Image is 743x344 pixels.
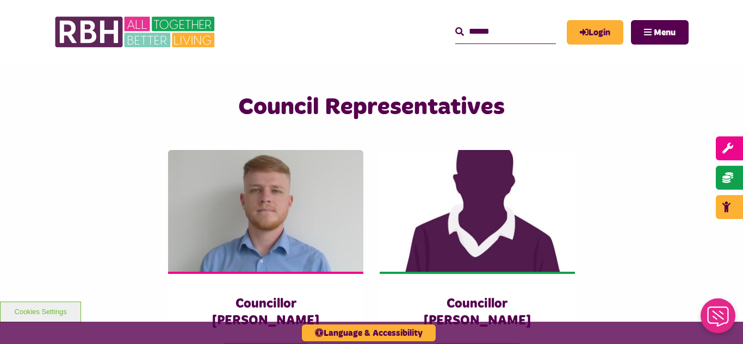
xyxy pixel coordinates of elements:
[567,20,623,45] a: MyRBH
[168,150,363,272] img: Cllr Williams
[654,28,676,37] span: Menu
[302,324,436,341] button: Language & Accessibility
[455,20,556,43] input: Search
[54,11,218,53] img: RBH
[190,296,342,329] h3: Councillor [PERSON_NAME]
[401,296,553,329] h3: Councillor [PERSON_NAME]
[160,92,583,123] h2: Council Representatives
[631,20,689,45] button: Navigation
[380,150,575,272] img: Male 2
[694,295,743,344] iframe: Netcall Web Assistant for live chat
